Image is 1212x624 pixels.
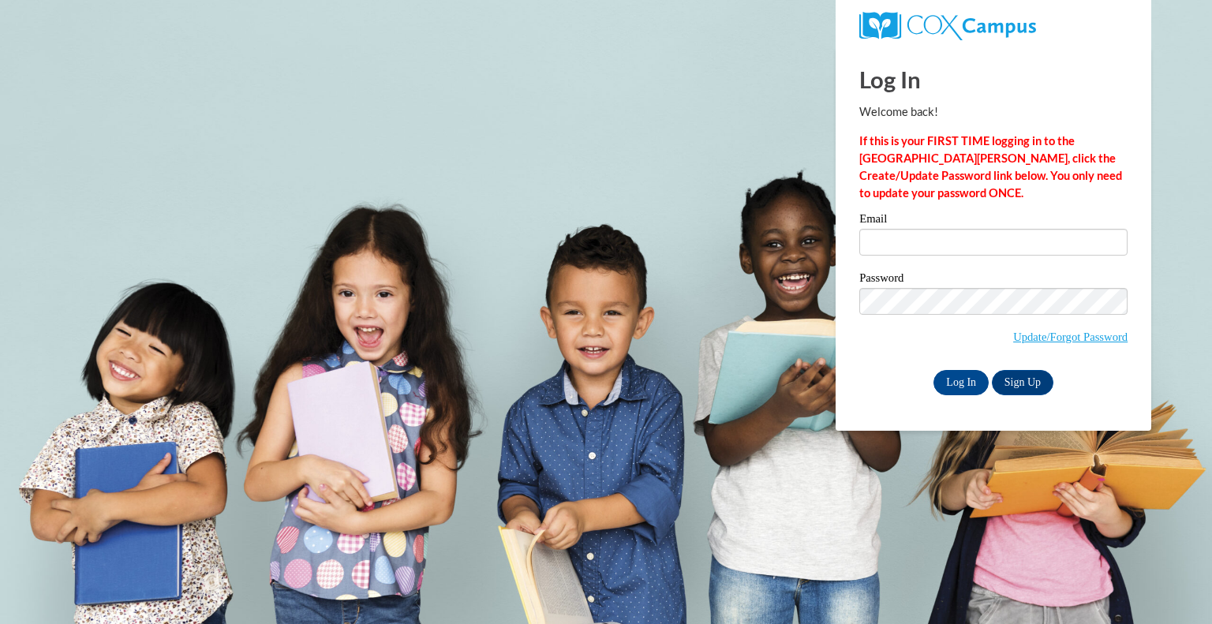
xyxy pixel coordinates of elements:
h1: Log In [859,63,1128,95]
label: Email [859,213,1128,229]
label: Password [859,272,1128,288]
a: COX Campus [859,12,1128,40]
strong: If this is your FIRST TIME logging in to the [GEOGRAPHIC_DATA][PERSON_NAME], click the Create/Upd... [859,134,1122,200]
img: COX Campus [859,12,1036,40]
a: Sign Up [992,370,1053,395]
input: Log In [933,370,989,395]
a: Update/Forgot Password [1013,331,1128,343]
p: Welcome back! [859,103,1128,121]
